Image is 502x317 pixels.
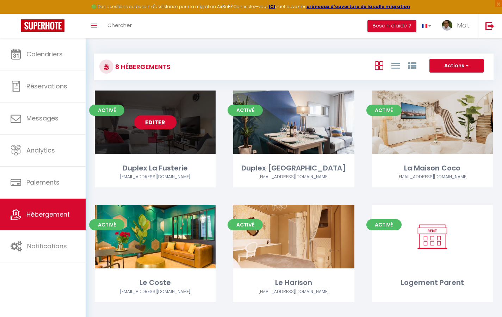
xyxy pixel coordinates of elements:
div: Le Harison [233,277,354,288]
button: Ouvrir le widget de chat LiveChat [6,3,27,24]
button: Besoin d'aide ? [367,20,416,32]
span: Activé [366,219,402,230]
span: Activé [228,219,263,230]
div: Duplex La Fusterie [95,163,216,174]
span: Notifications [27,242,67,250]
div: Le Coste [95,277,216,288]
span: Analytics [26,146,55,155]
span: Réservations [26,82,67,91]
span: Calendriers [26,50,63,58]
span: Mat [457,21,469,30]
a: Vue en Liste [391,60,400,71]
div: Airbnb [95,288,216,295]
span: Activé [228,105,263,116]
div: Duplex [GEOGRAPHIC_DATA] [233,163,354,174]
span: Chercher [107,21,132,29]
div: Airbnb [95,174,216,180]
div: Airbnb [233,288,354,295]
span: Messages [26,114,58,123]
div: La Maison Coco [372,163,493,174]
img: ... [442,20,452,31]
a: Editer [134,115,176,129]
a: Vue par Groupe [408,60,416,71]
a: ... Mat [436,14,478,38]
span: Activé [89,219,124,230]
a: Vue en Box [375,60,383,71]
span: Hébergement [26,210,70,219]
a: créneaux d'ouverture de la salle migration [306,4,410,10]
span: Paiements [26,178,60,187]
div: Airbnb [233,174,354,180]
h3: 8 Hébergements [113,59,171,75]
span: Activé [89,105,124,116]
span: Activé [366,105,402,116]
div: Airbnb [372,174,493,180]
a: ICI [269,4,275,10]
div: Logement Parent [372,277,493,288]
button: Actions [429,59,484,73]
a: Chercher [102,14,137,38]
img: Super Booking [21,19,64,32]
img: logout [485,21,494,30]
